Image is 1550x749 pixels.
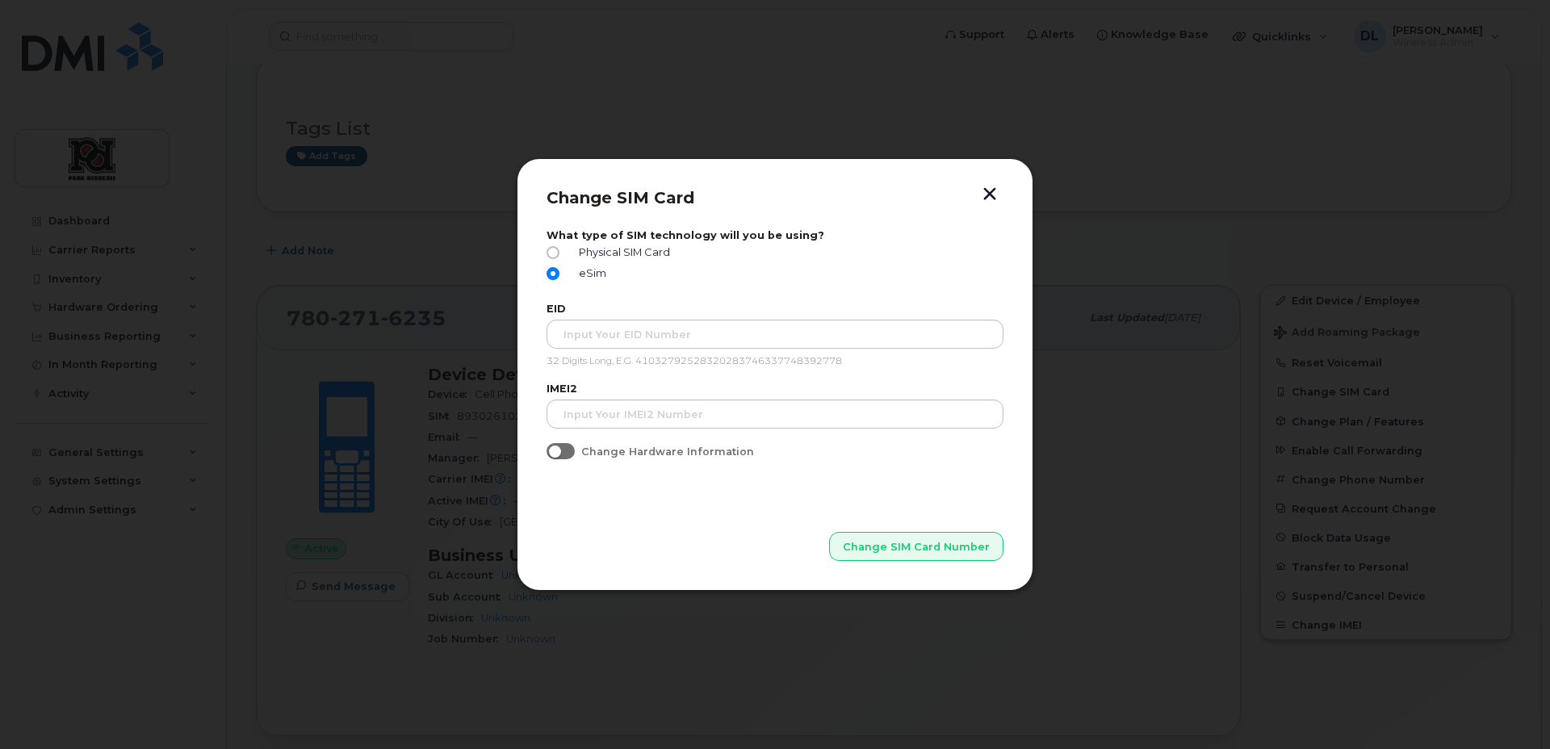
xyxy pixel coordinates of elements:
p: 32 Digits Long, E.G. 41032792528320283746337748392778 [547,355,1003,368]
span: Change Hardware Information [581,446,754,458]
button: Change SIM Card Number [829,532,1003,561]
input: Change Hardware Information [547,443,559,456]
input: Input Your EID Number [547,320,1003,349]
span: eSim [572,267,606,279]
iframe: Messenger Launcher [1480,679,1538,737]
span: Change SIM Card [547,188,694,207]
input: eSim [547,267,559,280]
label: What type of SIM technology will you be using? [547,229,1003,241]
input: Physical SIM Card [547,246,559,259]
input: Input your IMEI2 Number [547,400,1003,429]
span: Change SIM Card Number [843,539,990,554]
label: IMEI2 [547,383,1003,395]
span: Physical SIM Card [572,246,670,258]
label: EID [547,303,1003,315]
